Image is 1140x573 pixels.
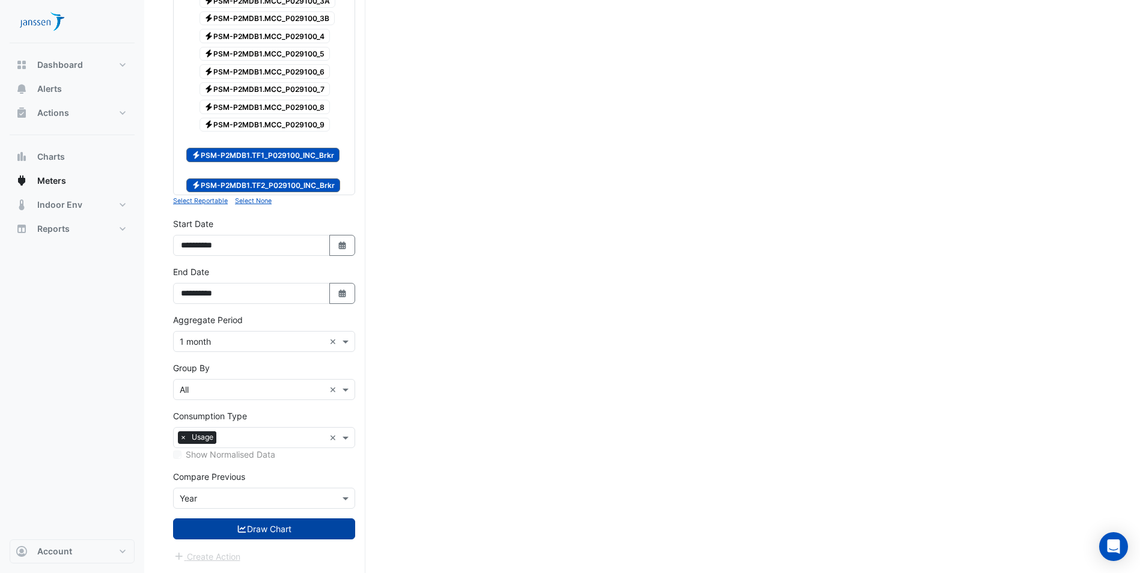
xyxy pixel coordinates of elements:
span: Clear [329,335,340,348]
fa-icon: Electricity [192,150,201,159]
app-icon: Charts [16,151,28,163]
button: Draw Chart [173,518,355,539]
label: Show Normalised Data [186,448,275,461]
fa-icon: Electricity [204,67,213,76]
span: PSM-P2MDB1.MCC_P029100_9 [200,118,331,132]
button: Indoor Env [10,193,135,217]
span: PSM-P2MDB1.MCC_P029100_3B [200,11,335,26]
label: Compare Previous [173,470,245,483]
span: PSM-P2MDB1.MCC_P029100_8 [200,100,331,114]
span: Dashboard [37,59,83,71]
app-icon: Indoor Env [16,199,28,211]
label: Group By [173,362,210,374]
button: Select None [235,195,272,206]
button: Dashboard [10,53,135,77]
span: PSM-P2MDB1.MCC_P029100_5 [200,47,331,61]
span: Meters [37,175,66,187]
span: × [178,431,189,443]
span: Actions [37,107,69,119]
span: Clear [329,431,340,444]
button: Account [10,539,135,563]
label: Aggregate Period [173,314,243,326]
app-icon: Reports [16,223,28,235]
span: PSM-P2MDB1.MCC_P029100_6 [200,64,331,79]
button: Actions [10,101,135,125]
label: Start Date [173,217,213,230]
div: Selected meters/streams do not support normalisation [173,448,355,461]
fa-icon: Electricity [204,102,213,111]
label: Consumption Type [173,410,247,422]
label: End Date [173,265,209,278]
span: Account [37,545,72,557]
button: Alerts [10,77,135,101]
button: Charts [10,145,135,169]
fa-icon: Electricity [204,85,213,94]
span: PSM-P2MDB1.MCC_P029100_7 [200,82,331,97]
fa-icon: Electricity [204,31,213,40]
fa-icon: Electricity [192,181,201,190]
span: PSM-P2MDB1.TF1_P029100_INC_Brkr [186,148,340,162]
button: Meters [10,169,135,193]
span: Reports [37,223,70,235]
span: PSM-P2MDB1.MCC_P029100_4 [200,29,331,43]
span: Usage [189,431,216,443]
app-icon: Actions [16,107,28,119]
fa-icon: Select Date [337,240,348,250]
fa-icon: Electricity [204,49,213,58]
img: Company Logo [14,10,69,34]
span: Indoor Env [37,199,82,211]
span: Alerts [37,83,62,95]
button: Select Reportable [173,195,228,206]
app-icon: Meters [16,175,28,187]
fa-icon: Electricity [204,120,213,129]
app-icon: Alerts [16,83,28,95]
fa-icon: Electricity [204,14,213,23]
button: Reports [10,217,135,241]
app-icon: Dashboard [16,59,28,71]
fa-icon: Select Date [337,288,348,299]
small: Select None [235,197,272,205]
span: Clear [329,383,340,396]
app-escalated-ticket-create-button: Please draw the charts first [173,550,241,560]
span: PSM-P2MDB1.TF2_P029100_INC_Brkr [186,178,340,193]
span: Charts [37,151,65,163]
div: Open Intercom Messenger [1099,532,1128,561]
small: Select Reportable [173,197,228,205]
